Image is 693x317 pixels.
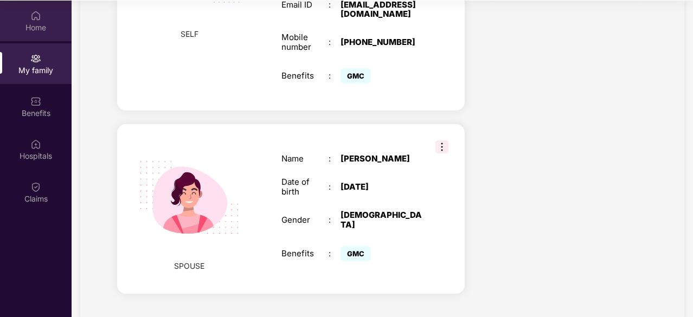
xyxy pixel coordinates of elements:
div: [DEMOGRAPHIC_DATA] [341,210,423,230]
img: svg+xml;base64,PHN2ZyBpZD0iSG9zcGl0YWxzIiB4bWxucz0iaHR0cDovL3d3dy53My5vcmcvMjAwMC9zdmciIHdpZHRoPS... [30,139,41,150]
div: : [329,71,341,81]
img: svg+xml;base64,PHN2ZyB3aWR0aD0iMjAiIGhlaWdodD0iMjAiIHZpZXdCb3g9IjAgMCAyMCAyMCIgZmlsbD0ibm9uZSIgeG... [30,53,41,64]
div: : [329,249,341,258]
span: SELF [181,28,198,40]
div: Benefits [281,249,329,258]
div: Mobile number [281,33,329,52]
div: : [329,37,341,47]
div: Gender [281,215,329,225]
img: svg+xml;base64,PHN2ZyBpZD0iQmVuZWZpdHMiIHhtbG5zPSJodHRwOi8vd3d3LnczLm9yZy8yMDAwL3N2ZyIgd2lkdGg9Ij... [30,96,41,107]
div: Name [281,154,329,164]
span: GMC [341,68,371,83]
img: svg+xml;base64,PHN2ZyB4bWxucz0iaHR0cDovL3d3dy53My5vcmcvMjAwMC9zdmciIHdpZHRoPSIyMjQiIGhlaWdodD0iMT... [126,135,252,260]
div: : [329,182,341,192]
div: [DATE] [341,182,423,192]
img: svg+xml;base64,PHN2ZyB3aWR0aD0iMzIiIGhlaWdodD0iMzIiIHZpZXdCb3g9IjAgMCAzMiAzMiIgZmlsbD0ibm9uZSIgeG... [435,140,448,153]
div: [PHONE_NUMBER] [341,37,423,47]
span: GMC [341,246,371,261]
img: svg+xml;base64,PHN2ZyBpZD0iQ2xhaW0iIHhtbG5zPSJodHRwOi8vd3d3LnczLm9yZy8yMDAwL3N2ZyIgd2lkdGg9IjIwIi... [30,182,41,192]
div: Date of birth [281,177,329,197]
div: [PERSON_NAME] [341,154,423,164]
span: SPOUSE [174,260,204,272]
img: svg+xml;base64,PHN2ZyBpZD0iSG9tZSIgeG1sbnM9Imh0dHA6Ly93d3cudzMub3JnLzIwMDAvc3ZnIiB3aWR0aD0iMjAiIG... [30,10,41,21]
div: : [329,154,341,164]
div: Benefits [281,71,329,81]
div: : [329,215,341,225]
